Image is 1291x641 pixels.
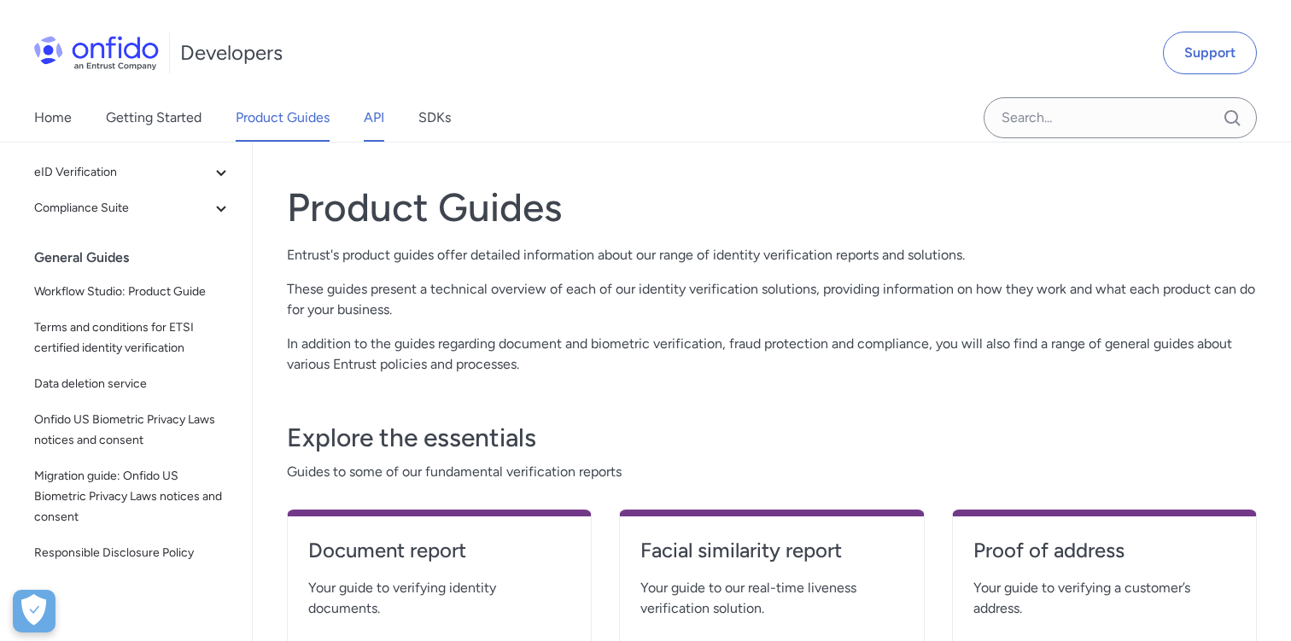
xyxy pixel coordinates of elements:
[287,184,1257,231] h1: Product Guides
[973,537,1236,578] a: Proof of address
[973,537,1236,564] h4: Proof of address
[308,537,570,578] a: Document report
[1163,32,1257,74] a: Support
[287,245,1257,265] p: Entrust's product guides offer detailed information about our range of identity verification repo...
[106,94,202,142] a: Getting Started
[364,94,384,142] a: API
[34,318,231,358] span: Terms and conditions for ETSI certified identity verification
[27,311,238,365] a: Terms and conditions for ETSI certified identity verification
[34,410,231,451] span: Onfido US Biometric Privacy Laws notices and consent
[287,334,1257,375] p: In addition to the guides regarding document and biometric verification, fraud protection and com...
[287,421,1257,455] h3: Explore the essentials
[34,198,211,219] span: Compliance Suite
[27,155,238,189] button: eID Verification
[27,367,238,401] a: Data deletion service
[180,39,283,67] h1: Developers
[13,590,55,632] div: Cookie Preferences
[308,537,570,564] h4: Document report
[27,191,238,225] button: Compliance Suite
[418,94,451,142] a: SDKs
[640,537,903,564] h4: Facial similarity report
[973,578,1236,619] span: Your guide to verifying a customer’s address.
[236,94,330,142] a: Product Guides
[308,578,570,619] span: Your guide to verifying identity documents.
[640,537,903,578] a: Facial similarity report
[34,36,159,70] img: Onfido Logo
[984,97,1257,138] input: Onfido search input field
[27,459,238,534] a: Migration guide: Onfido US Biometric Privacy Laws notices and consent
[34,94,72,142] a: Home
[34,162,211,183] span: eID Verification
[287,279,1257,320] p: These guides present a technical overview of each of our identity verification solutions, providi...
[27,403,238,457] a: Onfido US Biometric Privacy Laws notices and consent
[27,275,238,309] a: Workflow Studio: Product Guide
[27,536,238,570] a: Responsible Disclosure Policy
[34,374,231,394] span: Data deletion service
[34,543,231,563] span: Responsible Disclosure Policy
[640,578,903,619] span: Your guide to our real-time liveness verification solution.
[34,282,231,302] span: Workflow Studio: Product Guide
[34,466,231,527] span: Migration guide: Onfido US Biometric Privacy Laws notices and consent
[287,462,1257,482] span: Guides to some of our fundamental verification reports
[13,590,55,632] button: Open Preferences
[34,241,245,275] div: General Guides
